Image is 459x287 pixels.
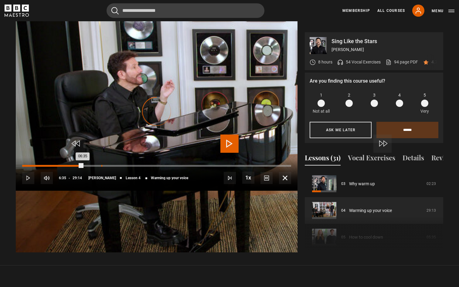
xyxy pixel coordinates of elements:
span: Lesson 4 [126,176,141,180]
span: 2 [348,92,350,98]
input: Search [107,3,264,18]
button: Vocal Exercises [348,153,395,166]
span: 3 [373,92,376,98]
a: Membership [342,8,370,13]
span: 4 [398,92,401,98]
a: Warming up your voice [349,207,392,214]
video-js: Video Player [16,32,297,191]
button: Playback Rate [242,172,254,184]
button: Next Lesson [224,172,236,184]
span: 5 [423,92,426,98]
p: [PERSON_NAME] [331,46,438,53]
button: Play [22,172,34,184]
button: Toggle navigation [432,8,454,14]
span: 6:35 [59,173,66,183]
span: 1 [320,92,322,98]
p: 54 Vocal Exercises [346,59,381,65]
button: Captions [260,172,273,184]
span: Warming up your voice [151,176,188,180]
span: [PERSON_NAME] [88,176,116,180]
button: Ask me later [310,122,372,138]
button: Lessons (31) [305,153,341,166]
button: Mute [41,172,53,184]
button: Submit the search query [111,7,119,15]
p: Sing Like the Stars [331,39,438,44]
span: 29:14 [73,173,82,183]
p: Are you finding this course useful? [310,77,438,85]
a: All Courses [377,8,405,13]
button: Fullscreen [279,172,291,184]
p: 8 hours [318,59,332,65]
a: Why warm up [349,181,375,187]
svg: BBC Maestro [5,5,29,17]
a: 94 page PDF [386,59,418,65]
div: Progress Bar [22,165,291,167]
p: Not at all [313,108,330,114]
button: Details [403,153,424,166]
span: - [69,176,70,180]
p: Very [419,108,430,114]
